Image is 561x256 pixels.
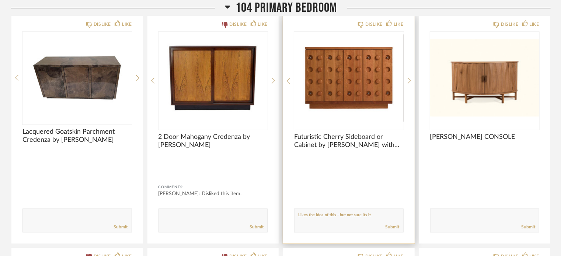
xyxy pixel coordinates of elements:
div: DISLIKE [229,21,247,28]
span: [PERSON_NAME] CONSOLE [430,133,540,141]
img: undefined [294,32,404,124]
div: DISLIKE [94,21,111,28]
img: undefined [22,32,132,124]
a: Submit [114,224,128,230]
div: 0 [158,32,268,124]
span: Lacquered Goatskin Parchment Credenza by [PERSON_NAME] [22,128,132,144]
div: DISLIKE [501,21,518,28]
a: Submit [521,224,535,230]
a: Submit [386,224,400,230]
div: [PERSON_NAME]: Disliked this item. [158,190,268,197]
div: 0 [294,32,404,124]
a: Submit [250,224,264,230]
div: LIKE [394,21,403,28]
img: undefined [430,32,540,124]
div: LIKE [530,21,539,28]
img: undefined [158,32,268,124]
div: LIKE [258,21,268,28]
div: Comments: [158,183,268,191]
span: Futuristic Cherry Sideboard or Cabinet by [PERSON_NAME] with Cast Iron Knobs [294,133,404,149]
span: 2 Door Mahogany Credenza by [PERSON_NAME] [158,133,268,149]
div: DISLIKE [365,21,383,28]
div: 0 [430,32,540,124]
div: LIKE [122,21,132,28]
